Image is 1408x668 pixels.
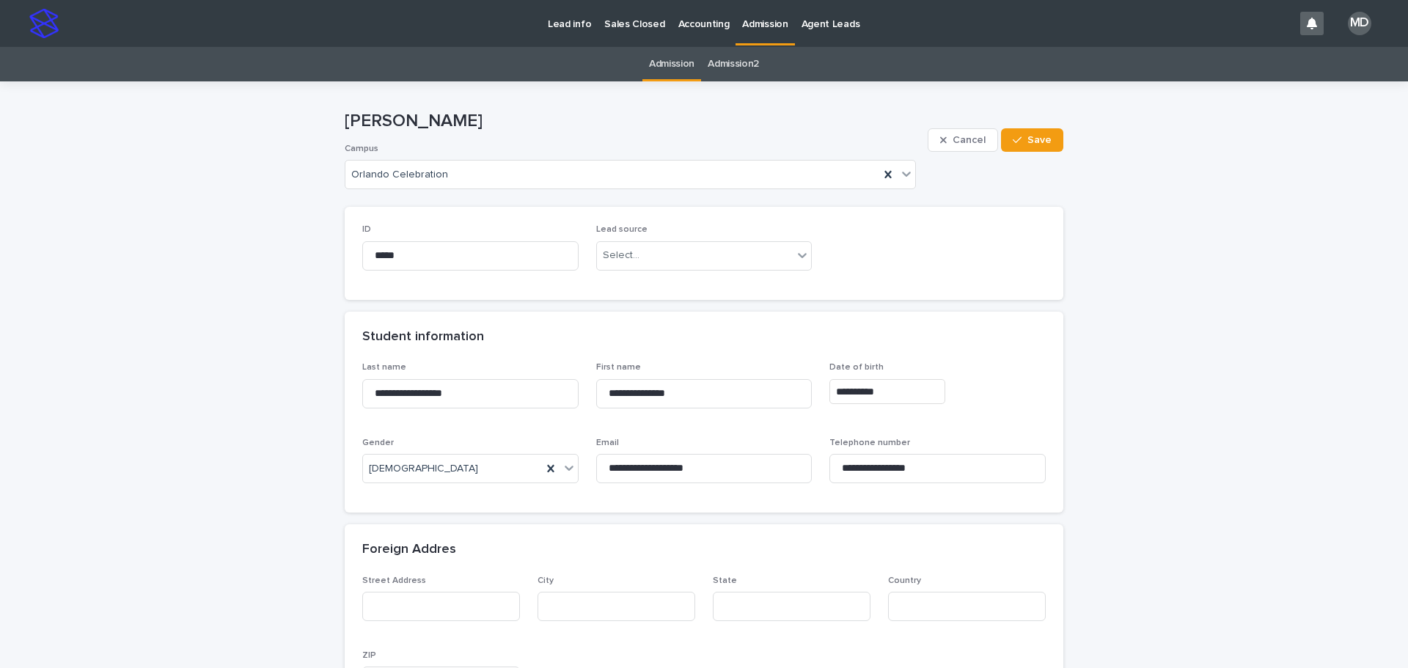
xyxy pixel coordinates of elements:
h2: Foreign Addres [362,542,456,558]
span: Last name [362,363,406,372]
span: [DEMOGRAPHIC_DATA] [369,461,478,477]
span: Date of birth [829,363,884,372]
button: Cancel [928,128,998,152]
a: Admission2 [708,47,759,81]
span: Country [888,576,921,585]
span: Email [596,438,619,447]
span: Street Address [362,576,426,585]
h2: Student information [362,329,484,345]
span: Save [1027,135,1052,145]
p: [PERSON_NAME] [345,111,922,132]
span: First name [596,363,641,372]
span: State [713,576,737,585]
span: ZIP [362,651,376,660]
span: City [538,576,554,585]
div: Select... [603,248,639,263]
span: Lead source [596,225,648,234]
button: Save [1001,128,1063,152]
span: ID [362,225,371,234]
span: Campus [345,144,378,153]
div: MD [1348,12,1371,35]
span: Telephone number [829,438,910,447]
span: Gender [362,438,394,447]
span: Cancel [953,135,986,145]
img: stacker-logo-s-only.png [29,9,59,38]
a: Admission [649,47,694,81]
span: Orlando Celebration [351,169,448,181]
